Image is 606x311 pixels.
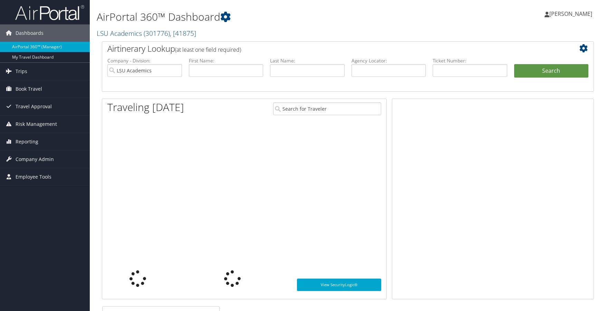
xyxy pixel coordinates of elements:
[16,133,38,150] span: Reporting
[107,57,182,64] label: Company - Division:
[170,29,196,38] span: , [ 41875 ]
[189,57,263,64] label: First Name:
[270,57,345,64] label: Last Name:
[16,151,54,168] span: Company Admin
[16,168,51,185] span: Employee Tools
[16,98,52,115] span: Travel Approval
[144,29,170,38] span: ( 301776 )
[514,64,589,78] button: Search
[16,80,42,98] span: Book Travel
[433,57,507,64] label: Ticket Number:
[107,43,547,54] h2: Airtinerary Lookup
[16,24,44,42] span: Dashboards
[97,10,432,24] h1: AirPortal 360™ Dashboard
[352,57,426,64] label: Agency Locator:
[175,46,241,53] span: (at least one field required)
[97,29,196,38] a: LSU Academics
[273,102,381,115] input: Search for Traveler
[16,63,27,80] span: Trips
[15,4,84,21] img: airportal-logo.png
[297,279,381,291] a: View SecurityLogic®
[107,100,184,114] h1: Traveling [DATE]
[545,3,599,24] a: [PERSON_NAME]
[16,116,57,133] span: Risk Management
[549,10,592,18] span: [PERSON_NAME]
